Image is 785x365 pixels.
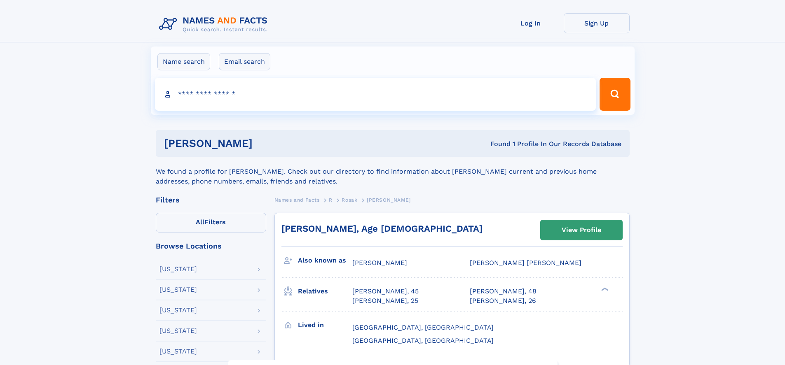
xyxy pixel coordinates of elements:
[342,197,357,203] span: Rosak
[298,253,352,267] h3: Also known as
[371,139,621,149] div: Found 1 Profile In Our Records Database
[155,78,596,111] input: search input
[164,138,372,149] h1: [PERSON_NAME]
[564,13,630,33] a: Sign Up
[281,223,483,234] a: [PERSON_NAME], Age [DEMOGRAPHIC_DATA]
[329,197,333,203] span: R
[298,318,352,332] h3: Lived in
[470,259,581,267] span: [PERSON_NAME] [PERSON_NAME]
[159,328,197,334] div: [US_STATE]
[156,213,266,232] label: Filters
[599,287,609,292] div: ❯
[156,196,266,204] div: Filters
[470,296,536,305] a: [PERSON_NAME], 26
[159,266,197,272] div: [US_STATE]
[274,195,320,205] a: Names and Facts
[352,323,494,331] span: [GEOGRAPHIC_DATA], [GEOGRAPHIC_DATA]
[541,220,622,240] a: View Profile
[367,197,411,203] span: [PERSON_NAME]
[600,78,630,111] button: Search Button
[352,296,418,305] a: [PERSON_NAME], 25
[159,307,197,314] div: [US_STATE]
[156,242,266,250] div: Browse Locations
[159,286,197,293] div: [US_STATE]
[470,287,537,296] a: [PERSON_NAME], 48
[159,348,197,355] div: [US_STATE]
[562,221,601,239] div: View Profile
[196,218,204,226] span: All
[156,157,630,186] div: We found a profile for [PERSON_NAME]. Check out our directory to find information about [PERSON_N...
[352,259,407,267] span: [PERSON_NAME]
[219,53,270,70] label: Email search
[352,287,419,296] a: [PERSON_NAME], 45
[498,13,564,33] a: Log In
[298,284,352,298] h3: Relatives
[157,53,210,70] label: Name search
[352,337,494,344] span: [GEOGRAPHIC_DATA], [GEOGRAPHIC_DATA]
[342,195,357,205] a: Rosak
[156,13,274,35] img: Logo Names and Facts
[329,195,333,205] a: R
